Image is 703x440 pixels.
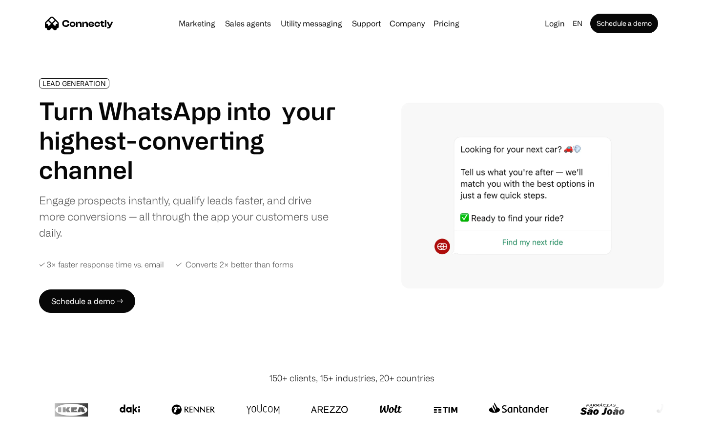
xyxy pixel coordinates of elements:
[39,260,164,269] div: ✓ 3× faster response time vs. email
[175,20,219,27] a: Marketing
[573,17,582,30] div: en
[10,422,59,437] aside: Language selected: English
[176,260,293,269] div: ✓ Converts 2× better than forms
[39,192,336,241] div: Engage prospects instantly, qualify leads faster, and drive more conversions — all through the ap...
[541,17,569,30] a: Login
[590,14,658,33] a: Schedule a demo
[430,20,463,27] a: Pricing
[390,17,425,30] div: Company
[42,80,106,87] div: LEAD GENERATION
[221,20,275,27] a: Sales agents
[39,96,336,184] h1: Turn WhatsApp into your highest-converting channel
[269,372,434,385] div: 150+ clients, 15+ industries, 20+ countries
[348,20,385,27] a: Support
[277,20,346,27] a: Utility messaging
[39,289,135,313] a: Schedule a demo →
[20,423,59,437] ul: Language list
